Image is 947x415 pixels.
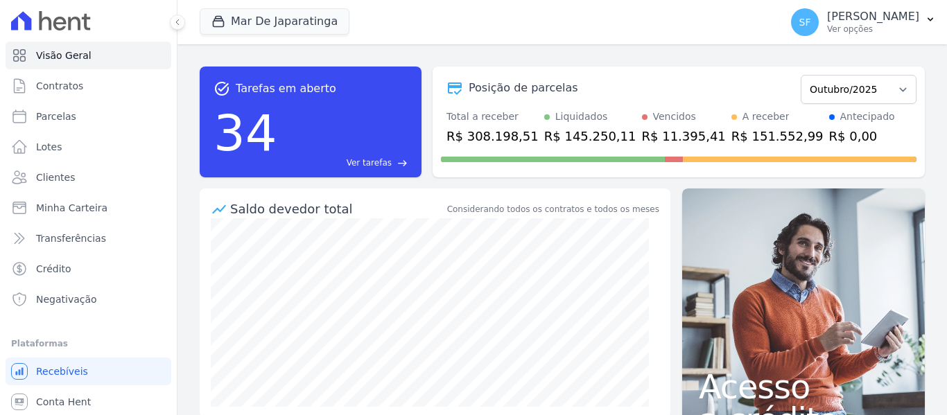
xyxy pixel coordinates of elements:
[469,80,578,96] div: Posição de parcelas
[555,109,608,124] div: Liquidados
[6,72,171,100] a: Contratos
[780,3,947,42] button: SF [PERSON_NAME] Ver opções
[36,140,62,154] span: Lotes
[699,370,908,403] span: Acesso
[6,357,171,385] a: Recebíveis
[230,200,444,218] div: Saldo devedor total
[283,157,408,169] a: Ver tarefas east
[6,285,171,313] a: Negativação
[742,109,790,124] div: A receber
[6,224,171,252] a: Transferências
[6,133,171,161] a: Lotes
[36,364,88,378] span: Recebíveis
[200,8,349,35] button: Mar De Japaratinga
[731,127,824,145] div: R$ 151.552,99
[36,292,97,306] span: Negativação
[799,17,811,27] span: SF
[397,158,408,168] span: east
[6,164,171,191] a: Clientes
[36,79,83,93] span: Contratos
[11,335,166,352] div: Plataformas
[214,80,230,97] span: task_alt
[653,109,696,124] div: Vencidos
[544,127,636,145] div: R$ 145.250,11
[6,42,171,69] a: Visão Geral
[827,10,919,24] p: [PERSON_NAME]
[446,109,539,124] div: Total a receber
[447,203,659,215] div: Considerando todos os contratos e todos os meses
[214,97,277,169] div: 34
[6,194,171,222] a: Minha Carteira
[829,127,895,145] div: R$ 0,00
[36,231,106,245] span: Transferências
[36,170,75,184] span: Clientes
[6,255,171,283] a: Crédito
[36,395,91,409] span: Conta Hent
[446,127,539,145] div: R$ 308.198,51
[642,127,726,145] div: R$ 11.395,41
[6,103,171,130] a: Parcelas
[236,80,336,97] span: Tarefas em aberto
[347,157,392,169] span: Ver tarefas
[827,24,919,35] p: Ver opções
[36,201,107,215] span: Minha Carteira
[36,109,76,123] span: Parcelas
[36,48,92,62] span: Visão Geral
[840,109,895,124] div: Antecipado
[36,262,71,276] span: Crédito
